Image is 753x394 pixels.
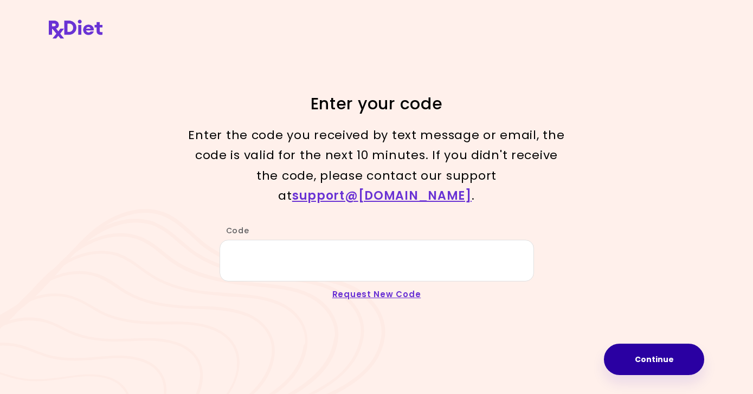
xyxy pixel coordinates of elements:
img: RxDiet [49,19,102,38]
a: Request New Code [332,288,421,300]
h1: Enter your code [187,93,567,114]
a: support@[DOMAIN_NAME] [292,187,472,204]
button: Continue [604,344,704,375]
p: Enter the code you received by text message or email, the code is valid for the next 10 minutes. ... [187,125,567,206]
label: Code [220,225,249,236]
